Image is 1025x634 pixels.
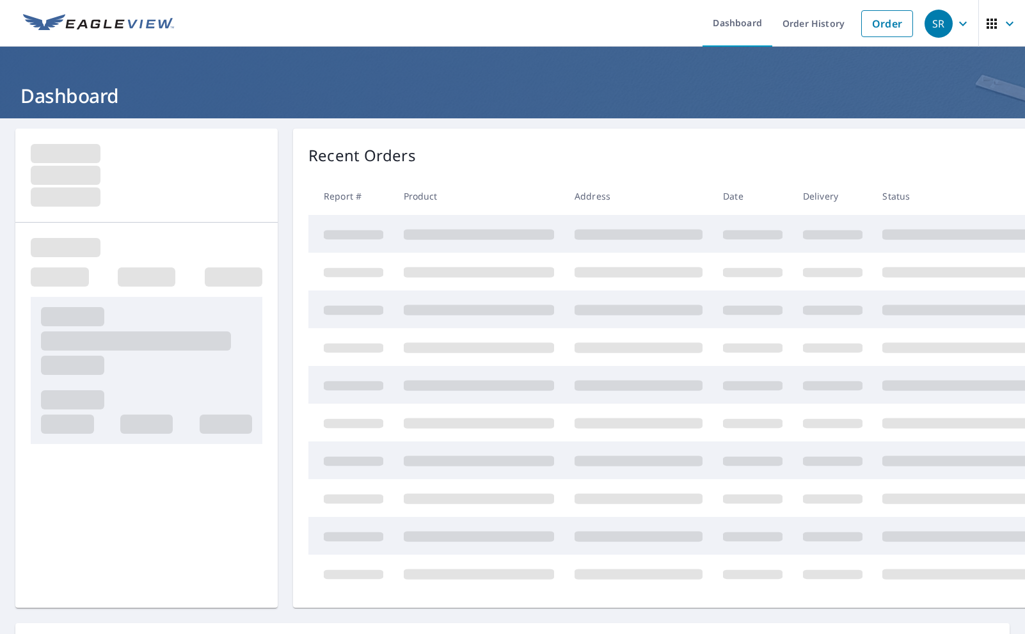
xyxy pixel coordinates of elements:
[861,10,913,37] a: Order
[15,83,1010,109] h1: Dashboard
[393,177,564,215] th: Product
[564,177,713,215] th: Address
[793,177,873,215] th: Delivery
[713,177,793,215] th: Date
[308,177,393,215] th: Report #
[308,144,416,167] p: Recent Orders
[925,10,953,38] div: SR
[23,14,174,33] img: EV Logo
